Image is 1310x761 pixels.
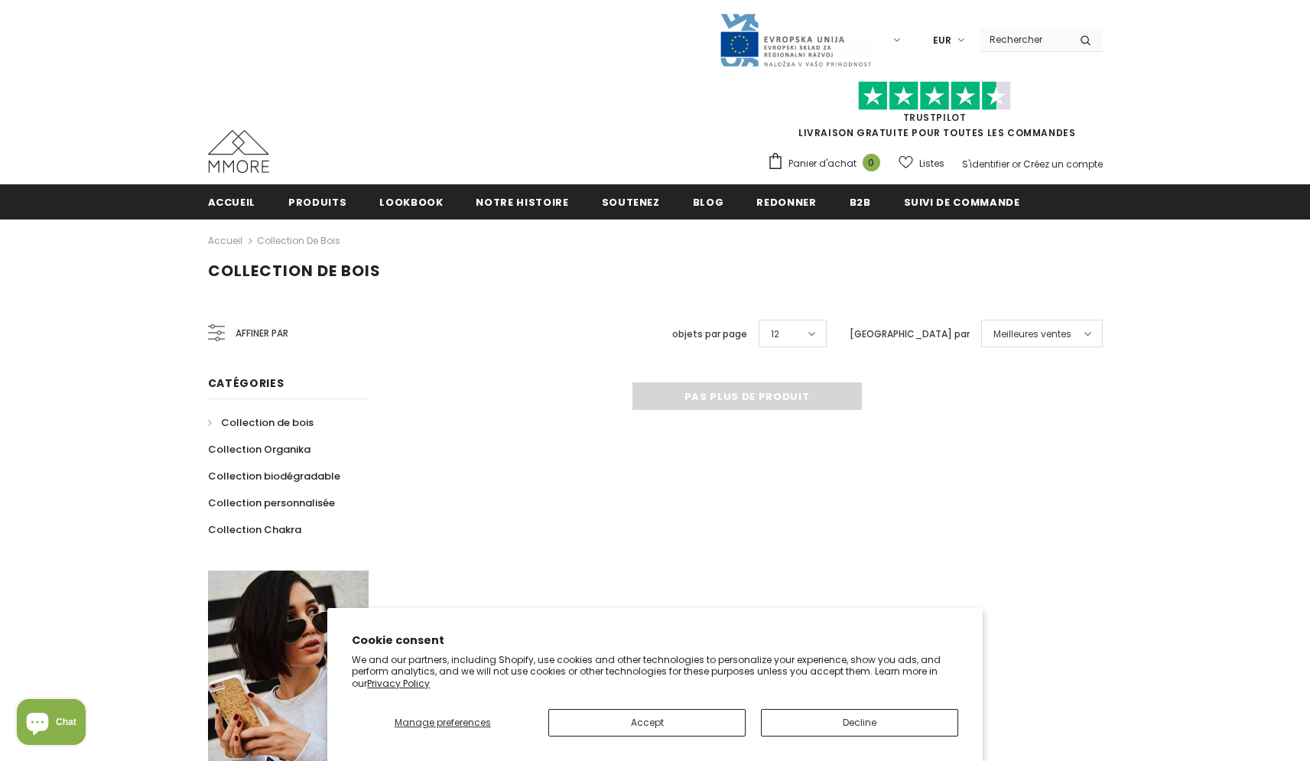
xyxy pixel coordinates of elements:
[367,677,430,690] a: Privacy Policy
[208,436,310,463] a: Collection Organika
[771,327,779,342] span: 12
[208,489,335,516] a: Collection personnalisée
[208,442,310,457] span: Collection Organika
[756,184,816,219] a: Redonner
[850,195,871,210] span: B2B
[208,184,256,219] a: Accueil
[395,716,491,729] span: Manage preferences
[208,469,340,483] span: Collection biodégradable
[208,463,340,489] a: Collection biodégradable
[208,195,256,210] span: Accueil
[236,325,288,342] span: Affiner par
[379,195,443,210] span: Lookbook
[788,156,857,171] span: Panier d'achat
[719,33,872,46] a: Javni Razpis
[352,633,958,649] h2: Cookie consent
[899,150,944,177] a: Listes
[904,184,1020,219] a: Suivi de commande
[693,184,724,219] a: Blog
[257,234,340,247] a: Collection de bois
[208,260,381,281] span: Collection de bois
[962,158,1009,171] a: S'identifier
[767,88,1103,139] span: LIVRAISON GRATUITE POUR TOUTES LES COMMANDES
[476,184,568,219] a: Notre histoire
[850,327,970,342] label: [GEOGRAPHIC_DATA] par
[767,152,888,175] a: Panier d'achat 0
[352,654,958,690] p: We and our partners, including Shopify, use cookies and other technologies to personalize your ex...
[12,699,90,749] inbox-online-store-chat: Shopify online store chat
[208,409,314,436] a: Collection de bois
[761,709,958,737] button: Decline
[208,130,269,173] img: Cas MMORE
[672,327,747,342] label: objets par page
[719,12,872,68] img: Javni Razpis
[980,28,1068,50] input: Search Site
[208,496,335,510] span: Collection personnalisée
[602,195,660,210] span: soutenez
[933,33,951,48] span: EUR
[1023,158,1103,171] a: Créez un compte
[993,327,1071,342] span: Meilleures ventes
[379,184,443,219] a: Lookbook
[904,195,1020,210] span: Suivi de commande
[850,184,871,219] a: B2B
[602,184,660,219] a: soutenez
[693,195,724,210] span: Blog
[903,111,967,124] a: TrustPilot
[208,232,242,250] a: Accueil
[858,81,1011,111] img: Faites confiance aux étoiles pilotes
[221,415,314,430] span: Collection de bois
[352,709,533,737] button: Manage preferences
[1012,158,1021,171] span: or
[208,516,301,543] a: Collection Chakra
[476,195,568,210] span: Notre histoire
[208,376,284,391] span: Catégories
[919,156,944,171] span: Listes
[548,709,746,737] button: Accept
[288,195,346,210] span: Produits
[208,522,301,537] span: Collection Chakra
[863,154,880,171] span: 0
[756,195,816,210] span: Redonner
[288,184,346,219] a: Produits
